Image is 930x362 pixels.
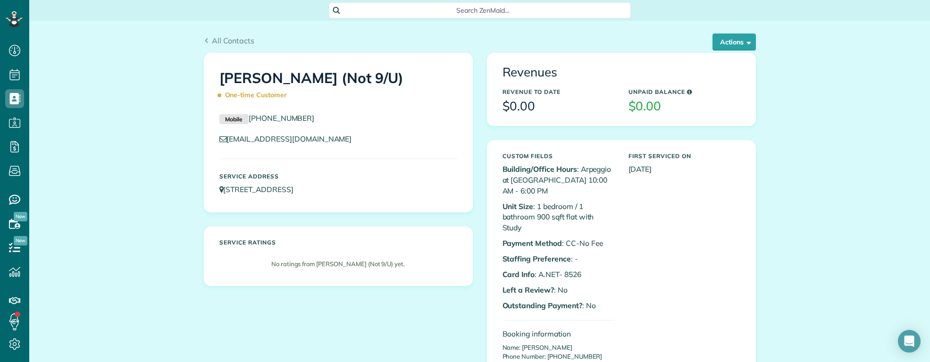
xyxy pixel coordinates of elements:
[503,66,740,79] h3: Revenues
[503,164,614,196] p: : Arpeggio at [GEOGRAPHIC_DATA] 10:00 AM - 6:00 PM
[503,301,582,310] b: Outstanding Payment?
[503,269,614,280] p: : A.NET- 8526
[219,87,291,103] span: One-time Customer
[503,300,614,311] p: : No
[204,35,255,46] a: All Contacts
[503,238,614,249] p: : CC-No Fee
[712,34,756,51] button: Actions
[503,164,577,174] b: Building/Office Hours
[503,254,571,263] b: Staffing Preference
[898,330,921,353] div: Open Intercom Messenger
[503,253,614,264] p: : -
[503,285,554,295] b: Left a Review?
[224,260,452,269] p: No ratings from [PERSON_NAME] (Not 9/U) yet.
[219,114,249,125] small: Mobile
[503,202,534,211] b: Unit Size
[219,113,315,123] a: Mobile[PHONE_NUMBER]
[503,201,614,234] p: : 1 bedroom / 1 bathroom 900 sqft flat with Study
[503,153,614,159] h5: Custom Fields
[628,153,740,159] h5: First Serviced On
[219,173,457,179] h5: Service Address
[219,239,457,245] h5: Service ratings
[219,134,361,143] a: [EMAIL_ADDRESS][DOMAIN_NAME]
[14,212,27,221] span: New
[628,164,740,175] p: [DATE]
[503,285,614,295] p: : No
[628,100,740,113] h3: $0.00
[503,269,535,279] b: Card Info
[503,89,614,95] h5: Revenue to Date
[212,36,254,45] span: All Contacts
[219,185,302,194] a: [STREET_ADDRESS]
[219,70,457,103] h1: [PERSON_NAME] (Not 9/U)
[628,89,740,95] h5: Unpaid Balance
[14,236,27,245] span: New
[503,238,562,248] b: Payment Method
[503,100,614,113] h3: $0.00
[503,330,614,338] h4: Booking information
